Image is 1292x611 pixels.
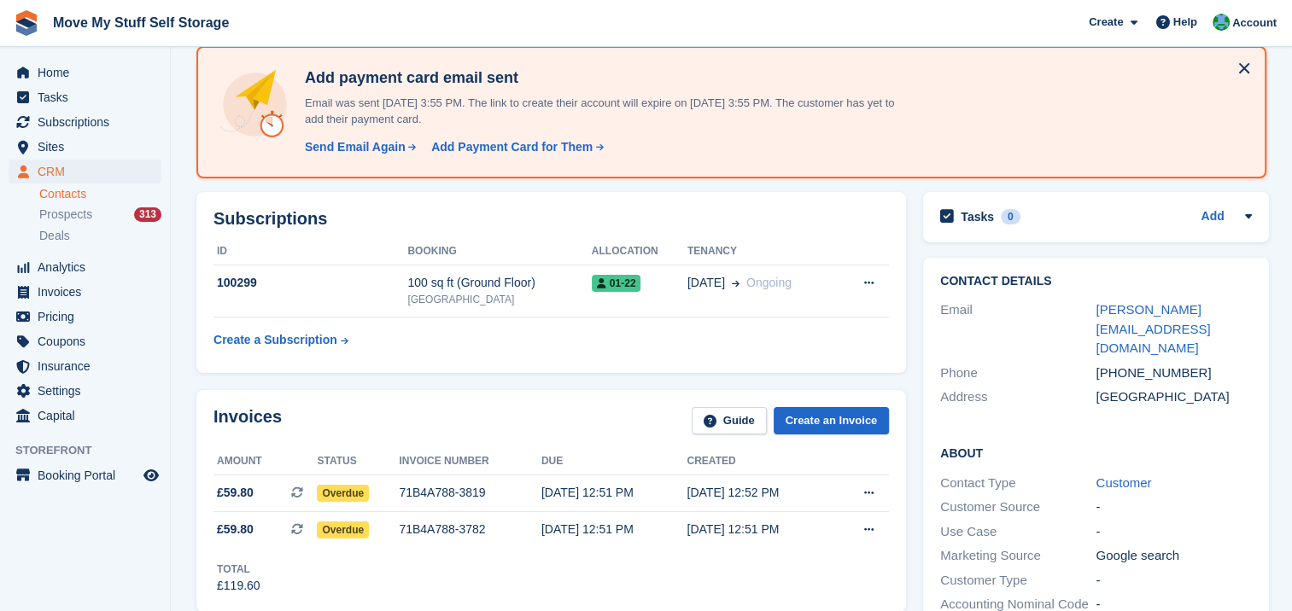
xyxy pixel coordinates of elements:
a: menu [9,404,161,428]
h2: Subscriptions [213,209,889,229]
div: Send Email Again [305,138,406,156]
span: Booking Portal [38,463,140,487]
div: 100299 [213,274,407,292]
th: Status [317,448,399,475]
span: Settings [38,379,140,403]
p: Email was sent [DATE] 3:55 PM. The link to create their account will expire on [DATE] 3:55 PM. Th... [298,95,896,128]
span: Capital [38,404,140,428]
span: Ongoing [746,276,792,289]
div: 71B4A788-3782 [399,521,541,538]
a: menu [9,354,161,378]
div: [DATE] 12:51 PM [541,484,687,502]
div: Total [217,562,260,577]
a: Preview store [141,465,161,486]
div: 100 sq ft (Ground Floor) [407,274,591,292]
div: Address [940,387,1096,407]
div: - [1096,522,1251,542]
div: [GEOGRAPHIC_DATA] [407,292,591,307]
span: 01-22 [592,275,641,292]
div: Email [940,300,1096,358]
div: Marketing Source [940,546,1096,566]
div: [PHONE_NUMBER] [1096,364,1251,383]
span: Overdue [317,521,369,538]
span: Sites [38,135,140,159]
span: Invoices [38,280,140,304]
div: Create a Subscription [213,331,337,349]
div: Add Payment Card for Them [431,138,593,156]
span: Coupons [38,329,140,353]
span: Create [1089,14,1123,31]
img: stora-icon-8386f47178a22dfd0bd8f6a31ec36ba5ce8667c1dd55bd0f319d3a0aa187defe.svg [14,10,39,36]
span: Tasks [38,85,140,109]
div: Customer Type [940,571,1096,591]
a: menu [9,379,161,403]
a: Prospects 313 [39,206,161,224]
a: menu [9,329,161,353]
a: Add Payment Card for Them [424,138,605,156]
span: Deals [39,228,70,244]
span: Help [1173,14,1197,31]
a: menu [9,463,161,487]
div: [GEOGRAPHIC_DATA] [1096,387,1251,407]
img: Dan [1213,14,1230,31]
div: Google search [1096,546,1251,566]
a: Deals [39,227,161,245]
div: 313 [134,207,161,222]
div: - [1096,571,1251,591]
th: Invoice number [399,448,541,475]
th: ID [213,238,407,265]
th: Tenancy [687,238,838,265]
div: 0 [1001,209,1020,224]
div: Contact Type [940,474,1096,493]
div: 71B4A788-3819 [399,484,541,502]
span: CRM [38,160,140,183]
span: Analytics [38,255,140,279]
th: Amount [213,448,317,475]
a: Add [1201,207,1224,227]
a: menu [9,305,161,329]
a: Customer [1096,475,1151,490]
a: Contacts [39,186,161,202]
a: menu [9,110,161,134]
span: Insurance [38,354,140,378]
a: Move My Stuff Self Storage [46,9,236,37]
h2: Contact Details [940,275,1251,288]
div: Phone [940,364,1096,383]
span: Account [1232,15,1277,32]
a: menu [9,61,161,84]
div: Customer Source [940,498,1096,517]
span: Storefront [15,442,170,459]
span: Home [38,61,140,84]
a: menu [9,85,161,109]
span: £59.80 [217,484,254,502]
th: Created [687,448,833,475]
div: £119.60 [217,577,260,595]
div: [DATE] 12:51 PM [687,521,833,538]
div: [DATE] 12:51 PM [541,521,687,538]
span: Subscriptions [38,110,140,134]
a: menu [9,160,161,183]
h2: Invoices [213,407,282,435]
span: [DATE] [687,274,725,292]
a: menu [9,255,161,279]
th: Allocation [592,238,687,265]
a: Create a Subscription [213,324,348,356]
h2: About [940,444,1251,461]
a: menu [9,135,161,159]
h4: Add payment card email sent [298,68,896,88]
a: menu [9,280,161,304]
div: - [1096,498,1251,517]
div: [DATE] 12:52 PM [687,484,833,502]
div: Use Case [940,522,1096,542]
th: Due [541,448,687,475]
th: Booking [407,238,591,265]
a: Guide [692,407,767,435]
span: Pricing [38,305,140,329]
img: add-payment-card-4dbda4983b697a7845d177d07a5d71e8a16f1ec00487972de202a45f1e8132f5.svg [219,68,291,141]
a: Create an Invoice [774,407,890,435]
span: £59.80 [217,521,254,538]
span: Prospects [39,207,92,223]
a: [PERSON_NAME][EMAIL_ADDRESS][DOMAIN_NAME] [1096,302,1210,355]
h2: Tasks [961,209,994,224]
span: Overdue [317,485,369,502]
